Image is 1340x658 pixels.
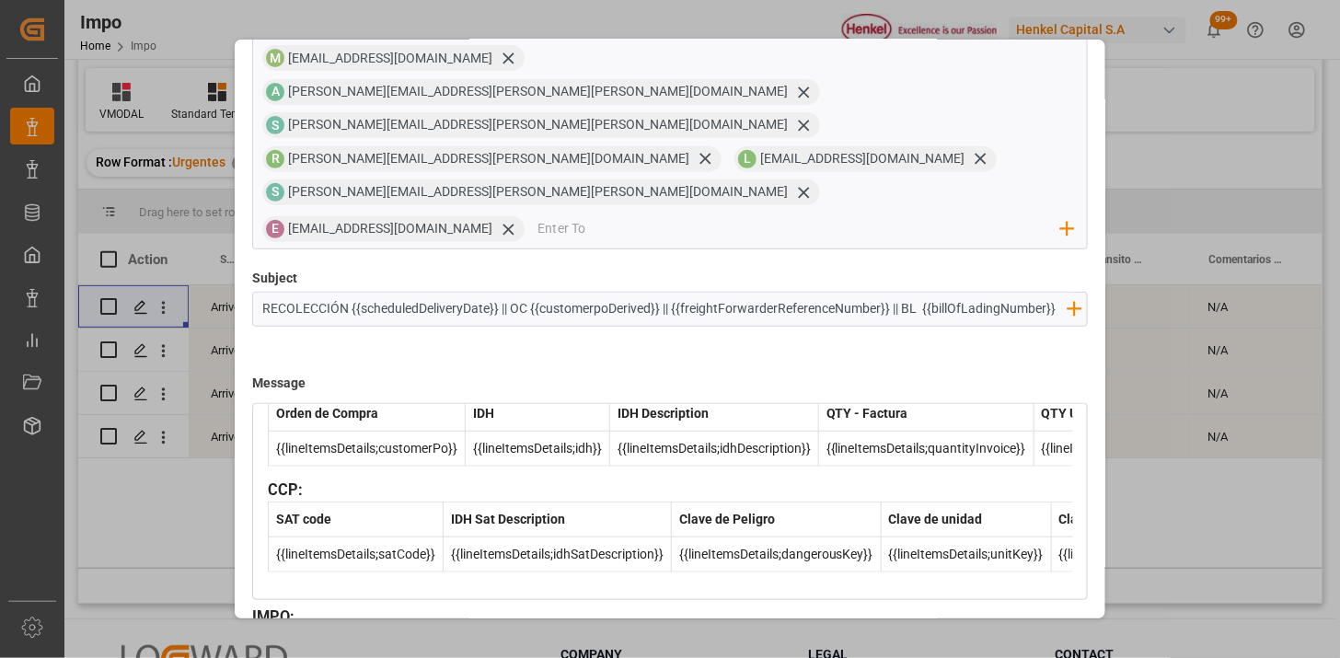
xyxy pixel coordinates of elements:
span: M [270,51,281,65]
span: [PERSON_NAME][EMAIL_ADDRESS][PERSON_NAME][DOMAIN_NAME] [288,151,689,166]
input: Enter To [537,215,1061,243]
span: A [271,84,280,98]
span: [PERSON_NAME][EMAIL_ADDRESS][PERSON_NAME][PERSON_NAME][DOMAIN_NAME] [288,117,788,132]
label: Message [252,367,306,399]
span: S [271,184,279,199]
span: CCP: [268,481,303,499]
span: [EMAIL_ADDRESS][DOMAIN_NAME] [760,151,965,166]
span: [EMAIL_ADDRESS][DOMAIN_NAME] [288,51,492,65]
h3: IMPO : [252,606,1088,629]
span: [PERSON_NAME][EMAIL_ADDRESS][PERSON_NAME][PERSON_NAME][DOMAIN_NAME] [288,84,788,98]
span: L [744,151,751,166]
label: Subject [252,269,297,288]
input: Enter Subject here [253,293,1076,325]
span: [EMAIL_ADDRESS][DOMAIN_NAME] [288,221,492,236]
span: E [271,221,279,236]
span: R [271,151,280,166]
span: [PERSON_NAME][EMAIL_ADDRESS][PERSON_NAME][PERSON_NAME][DOMAIN_NAME] [288,184,788,199]
span: S [271,118,279,133]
